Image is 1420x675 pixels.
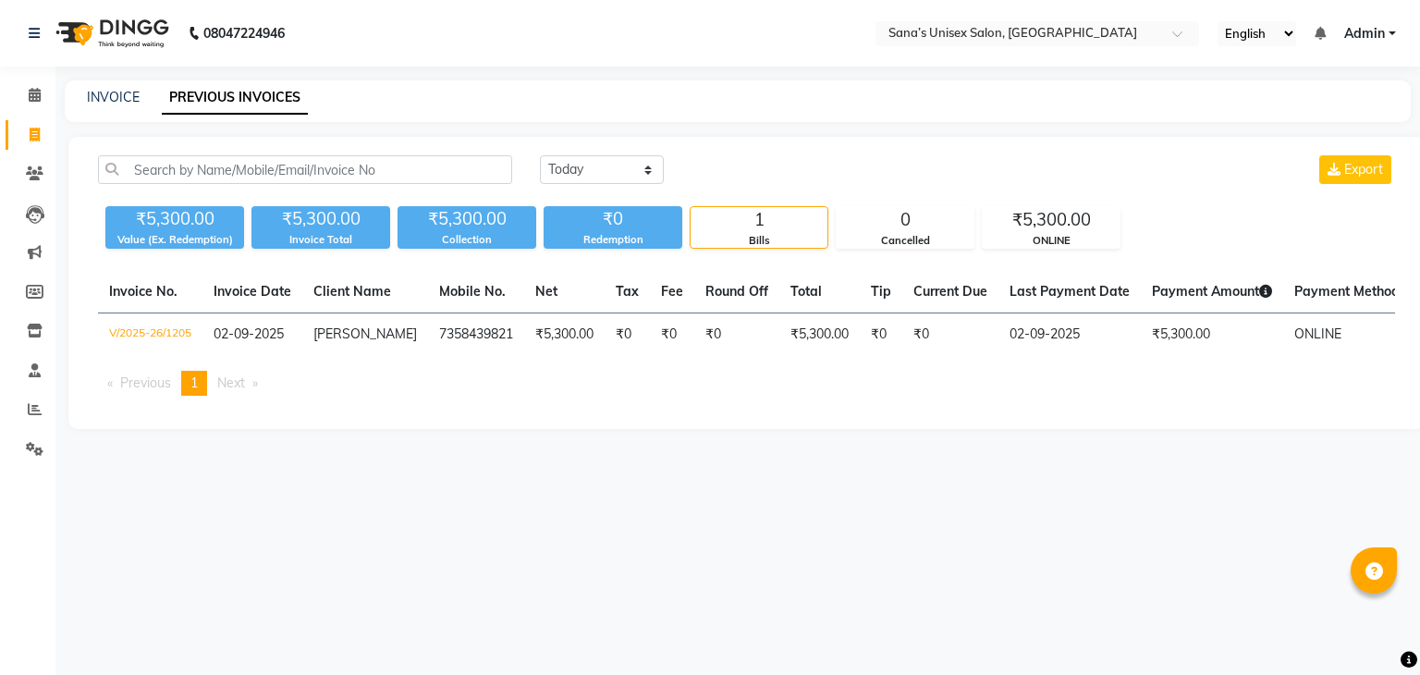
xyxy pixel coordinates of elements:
span: Current Due [913,283,987,300]
td: ₹0 [860,313,902,357]
div: ₹0 [544,206,682,232]
a: PREVIOUS INVOICES [162,81,308,115]
div: Value (Ex. Redemption) [105,232,244,248]
span: Previous [120,374,171,391]
div: 1 [691,207,827,233]
img: logo [47,7,174,59]
div: Redemption [544,232,682,248]
td: ₹0 [694,313,779,357]
span: Fee [661,283,683,300]
span: Tip [871,283,891,300]
td: ₹0 [605,313,650,357]
span: ONLINE [1294,325,1341,342]
span: Admin [1344,24,1385,43]
b: 08047224946 [203,7,285,59]
span: Export [1344,161,1383,178]
span: Last Payment Date [1010,283,1130,300]
span: Next [217,374,245,391]
td: ₹0 [902,313,998,357]
div: Collection [398,232,536,248]
td: ₹5,300.00 [779,313,860,357]
span: Client Name [313,283,391,300]
div: ₹5,300.00 [983,207,1120,233]
span: Tax [616,283,639,300]
td: 7358439821 [428,313,524,357]
a: INVOICE [87,89,140,105]
span: [PERSON_NAME] [313,325,417,342]
div: ₹5,300.00 [398,206,536,232]
span: Invoice Date [214,283,291,300]
div: Cancelled [837,233,973,249]
nav: Pagination [98,371,1395,396]
span: Round Off [705,283,768,300]
div: ONLINE [983,233,1120,249]
td: V/2025-26/1205 [98,313,202,357]
div: ₹5,300.00 [105,206,244,232]
span: Payment Amount [1152,283,1272,300]
td: ₹5,300.00 [524,313,605,357]
span: Mobile No. [439,283,506,300]
td: ₹5,300.00 [1141,313,1283,357]
td: ₹0 [650,313,694,357]
div: ₹5,300.00 [251,206,390,232]
div: Bills [691,233,827,249]
div: Invoice Total [251,232,390,248]
button: Export [1319,155,1391,184]
span: Net [535,283,557,300]
span: 1 [190,374,198,391]
div: 0 [837,207,973,233]
span: 02-09-2025 [214,325,284,342]
span: Payment Methods [1294,283,1419,300]
span: Invoice No. [109,283,177,300]
td: 02-09-2025 [998,313,1141,357]
input: Search by Name/Mobile/Email/Invoice No [98,155,512,184]
span: Total [790,283,822,300]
